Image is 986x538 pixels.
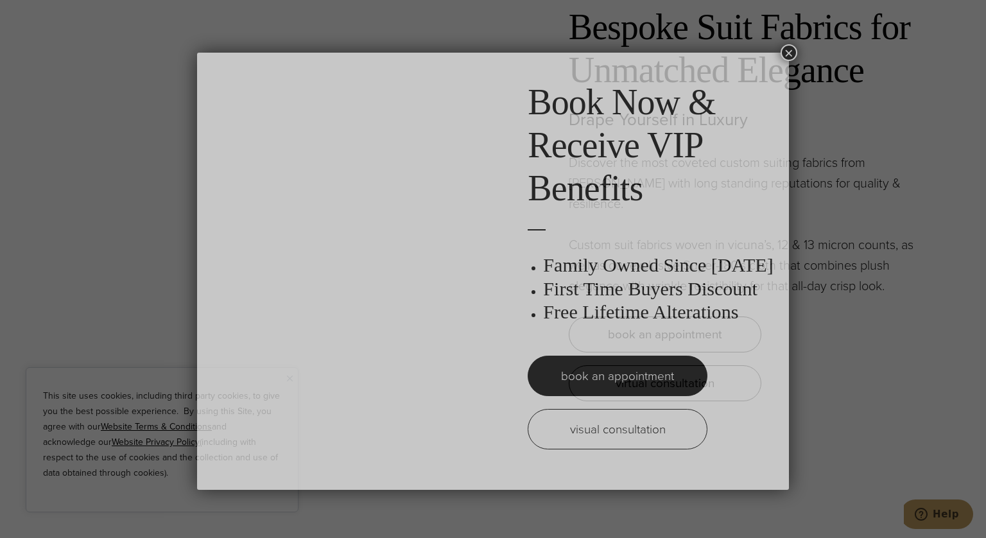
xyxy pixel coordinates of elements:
h3: Family Owned Since [DATE] [543,254,775,277]
a: visual consultation [528,409,707,449]
h2: Book Now & Receive VIP Benefits [528,81,775,211]
button: Close [781,44,797,61]
span: Help [29,9,55,21]
h3: First Time Buyers Discount [543,277,775,300]
a: book an appointment [528,356,707,396]
h3: Free Lifetime Alterations [543,300,775,324]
